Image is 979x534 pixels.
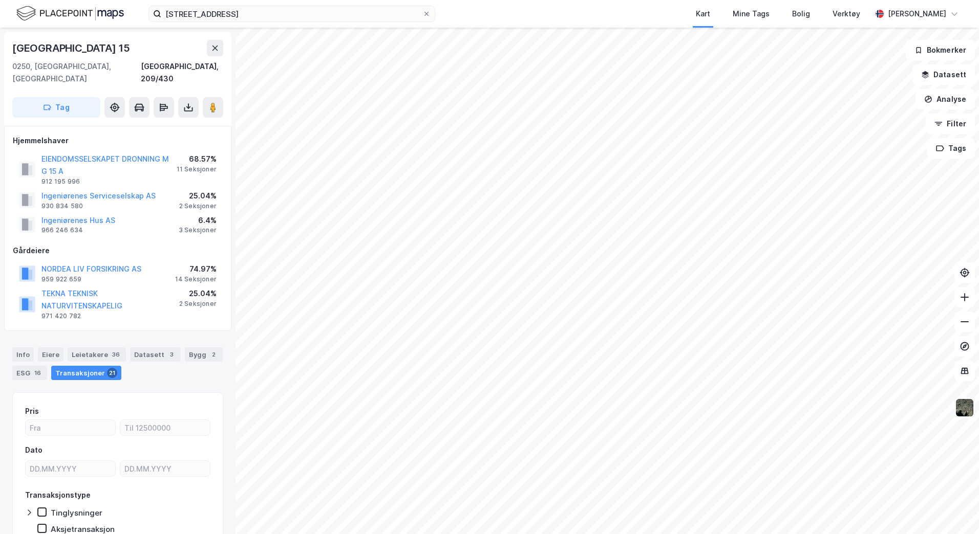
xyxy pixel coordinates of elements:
div: Mine Tags [733,8,770,20]
img: 9k= [955,398,974,417]
div: ESG [12,366,47,380]
button: Bokmerker [906,40,975,60]
div: Bygg [185,347,223,362]
div: 25.04% [179,190,217,202]
div: Datasett [130,347,181,362]
div: 3 Seksjoner [179,226,217,234]
iframe: Chat Widget [928,485,979,534]
div: 11 Seksjoner [177,165,217,173]
div: 959 922 659 [41,275,81,283]
input: Søk på adresse, matrikkel, gårdeiere, leietakere eller personer [161,6,422,21]
div: [PERSON_NAME] [888,8,946,20]
div: Transaksjoner [51,366,121,380]
div: 0250, [GEOGRAPHIC_DATA], [GEOGRAPHIC_DATA] [12,60,141,85]
div: Gårdeiere [13,244,223,257]
div: Tinglysninger [51,508,102,518]
div: [GEOGRAPHIC_DATA], 209/430 [141,60,223,85]
button: Tags [927,138,975,159]
div: 2 [208,349,219,360]
div: Bolig [792,8,810,20]
button: Datasett [912,64,975,85]
div: 68.57% [177,153,217,165]
button: Tag [12,97,100,118]
div: 6.4% [179,214,217,227]
input: Til 12500000 [120,420,210,435]
div: 36 [110,349,122,360]
div: Kart [696,8,710,20]
div: 16 [32,368,43,378]
div: 930 834 580 [41,202,83,210]
input: DD.MM.YYYY [26,461,115,476]
div: 14 Seksjoner [175,275,217,283]
div: Leietakere [68,347,126,362]
input: DD.MM.YYYY [120,461,210,476]
div: 912 195 996 [41,177,80,186]
div: 966 246 634 [41,226,83,234]
div: Dato [25,444,42,456]
div: Kontrollprogram for chat [928,485,979,534]
div: 74.97% [175,263,217,275]
div: 2 Seksjoner [179,300,217,308]
div: 3 [166,349,177,360]
div: Eiere [38,347,63,362]
div: 971 420 782 [41,312,81,320]
div: 21 [107,368,117,378]
button: Filter [926,114,975,134]
div: Hjemmelshaver [13,135,223,147]
div: 25.04% [179,287,217,300]
div: Verktøy [833,8,860,20]
div: Pris [25,405,39,417]
div: Transaksjonstype [25,489,91,501]
div: Aksjetransaksjon [51,524,115,534]
div: 2 Seksjoner [179,202,217,210]
div: Info [12,347,34,362]
button: Analyse [916,89,975,109]
div: [GEOGRAPHIC_DATA] 15 [12,40,132,56]
input: Fra [26,420,115,435]
img: logo.f888ab2527a4732fd821a326f86c7f29.svg [16,5,124,23]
